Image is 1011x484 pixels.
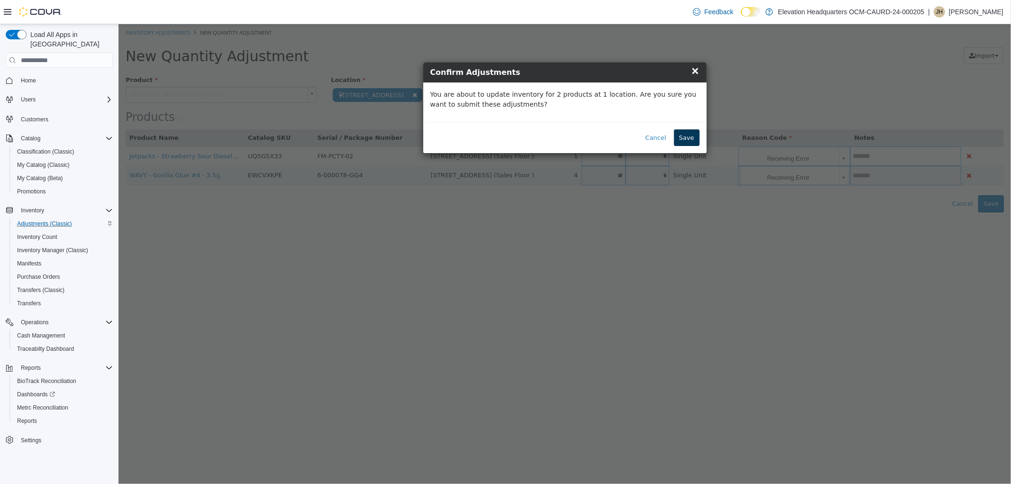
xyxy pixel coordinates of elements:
span: JH [936,6,943,18]
span: Inventory Count [13,231,113,243]
button: Promotions [9,185,117,198]
button: My Catalog (Beta) [9,172,117,185]
span: Purchase Orders [17,273,60,281]
a: Traceabilty Dashboard [13,343,78,355]
div: Jadden Hamilton [934,6,945,18]
button: Users [2,93,117,106]
button: Inventory Manager (Classic) [9,244,117,257]
button: Adjustments (Classic) [9,217,117,230]
span: Purchase Orders [13,271,113,283]
span: My Catalog (Classic) [13,159,113,171]
button: Traceabilty Dashboard [9,342,117,356]
span: Traceabilty Dashboard [17,345,74,353]
p: | [928,6,930,18]
button: Catalog [2,132,117,145]
button: Home [2,73,117,87]
span: Manifests [17,260,41,267]
a: Settings [17,435,45,446]
button: Cancel [522,105,553,122]
span: Reports [21,364,41,372]
span: Home [17,74,113,86]
span: × [573,41,581,52]
button: Classification (Classic) [9,145,117,158]
a: Manifests [13,258,45,269]
span: Users [21,96,36,103]
a: Promotions [13,186,50,197]
span: Transfers [13,298,113,309]
span: Users [17,94,113,105]
button: Metrc Reconciliation [9,401,117,414]
button: BioTrack Reconciliation [9,374,117,388]
p: Elevation Headquarters OCM-CAURD-24-000205 [778,6,924,18]
button: Operations [2,316,117,329]
button: Settings [2,433,117,447]
span: Transfers (Classic) [17,286,64,294]
span: Customers [21,116,48,123]
span: Traceabilty Dashboard [13,343,113,355]
button: Cash Management [9,329,117,342]
p: You are about to update inventory for 2 products at 1 location. Are you sure you want to submit t... [312,65,581,85]
button: My Catalog (Classic) [9,158,117,172]
span: Adjustments (Classic) [13,218,113,229]
button: Operations [17,317,53,328]
p: [PERSON_NAME] [949,6,1003,18]
a: Feedback [689,2,737,21]
button: Users [17,94,39,105]
button: Save [556,105,581,122]
span: Cash Management [17,332,65,339]
button: Reports [2,361,117,374]
a: Inventory Manager (Classic) [13,245,92,256]
input: Dark Mode [741,7,761,17]
a: My Catalog (Classic) [13,159,73,171]
a: Dashboards [9,388,117,401]
span: Manifests [13,258,113,269]
button: Transfers (Classic) [9,283,117,297]
a: Inventory Count [13,231,61,243]
span: BioTrack Reconciliation [13,375,113,387]
span: Inventory [21,207,44,214]
nav: Complex example [6,70,113,472]
span: Transfers (Classic) [13,284,113,296]
a: Transfers (Classic) [13,284,68,296]
span: Catalog [21,135,40,142]
h4: Confirm Adjustments [312,43,581,54]
span: Transfers [17,300,41,307]
span: Operations [21,319,49,326]
span: Inventory Manager (Classic) [17,247,88,254]
button: Inventory Count [9,230,117,244]
span: BioTrack Reconciliation [17,377,76,385]
span: Classification (Classic) [13,146,113,157]
span: Load All Apps in [GEOGRAPHIC_DATA] [27,30,113,49]
a: Home [17,75,40,86]
a: Classification (Classic) [13,146,78,157]
button: Transfers [9,297,117,310]
span: Inventory Count [17,233,57,241]
button: Catalog [17,133,44,144]
span: Metrc Reconciliation [13,402,113,413]
button: Reports [9,414,117,428]
span: My Catalog (Beta) [17,174,63,182]
span: Cash Management [13,330,113,341]
span: Reports [13,415,113,427]
img: Cova [19,7,62,17]
span: My Catalog (Classic) [17,161,70,169]
span: Home [21,77,36,84]
a: Metrc Reconciliation [13,402,72,413]
span: Reports [17,362,113,374]
span: Feedback [704,7,733,17]
a: Transfers [13,298,45,309]
a: BioTrack Reconciliation [13,375,80,387]
button: Inventory [2,204,117,217]
a: Adjustments (Classic) [13,218,76,229]
span: Metrc Reconciliation [17,404,68,411]
button: Customers [2,112,117,126]
span: Adjustments (Classic) [17,220,72,228]
a: Customers [17,114,52,125]
span: Dashboards [13,389,113,400]
button: Manifests [9,257,117,270]
button: Inventory [17,205,48,216]
span: Settings [17,434,113,446]
a: Dashboards [13,389,59,400]
span: Customers [17,113,113,125]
